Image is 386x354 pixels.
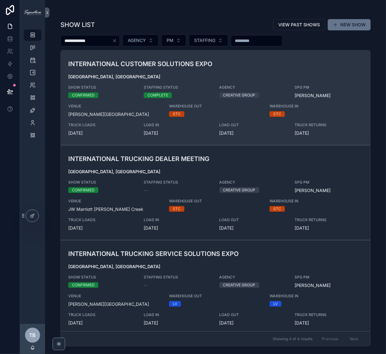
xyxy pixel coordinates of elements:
[273,336,312,341] span: Showing 4 of 4 results
[219,217,287,222] span: LOAD OUT
[223,187,255,193] div: CREATIVE GROUP
[219,275,287,280] span: AGENCY
[273,19,325,30] button: VIEW PAST SHOWS
[295,187,331,194] a: [PERSON_NAME]
[24,10,41,15] img: App logo
[219,85,287,90] span: AGENCY
[295,320,363,326] span: [DATE]
[144,187,147,194] span: --
[169,104,262,109] span: WAREHOUSE OUT
[68,249,262,258] h3: INTERNATIONAL TRUCKING SERVICE SOLUTIONS EXPO
[122,34,159,46] button: Select Button
[128,37,146,44] span: AGENCY
[295,282,331,289] a: [PERSON_NAME]
[72,92,95,98] div: CONFIRMED
[60,20,95,29] h1: SHOW LIST
[144,85,212,90] span: STAFFING STATUS
[273,206,281,212] div: STC
[68,74,160,79] strong: [GEOGRAPHIC_DATA], [GEOGRAPHIC_DATA]
[68,199,162,204] span: VENUE
[68,225,136,231] span: [DATE]
[169,199,262,204] span: WAREHOUSE OUT
[144,122,212,128] span: LOAD IN
[219,225,287,231] span: [DATE]
[270,199,337,204] span: WAREHOUSE IN
[219,320,287,326] span: [DATE]
[68,130,136,136] span: [DATE]
[219,180,287,185] span: AGENCY
[295,92,331,99] a: [PERSON_NAME]
[295,122,363,128] span: TRUCK RETURNS
[68,320,136,326] span: [DATE]
[223,282,255,288] div: CREATIVE GROUP
[278,22,320,28] span: VIEW PAST SHOWS
[20,25,45,149] div: scrollable content
[295,225,363,231] span: [DATE]
[295,130,363,136] span: [DATE]
[144,180,212,185] span: STAFFING STATUS
[173,206,181,212] div: STC
[328,19,371,30] button: NEW SHOW
[295,312,363,317] span: TRUCK RETURNS
[68,59,262,69] h3: INTERNATIONAL CUSTOMER SOLUTIONS EXPO
[270,104,337,109] span: WAREHOUSE IN
[144,217,212,222] span: LOAD IN
[295,180,363,185] span: SPG PM
[167,37,173,44] span: PM
[173,111,181,117] div: STC
[68,122,136,128] span: TRUCK LOADS
[68,180,136,185] span: SHOW STATUS
[144,320,212,326] span: [DATE]
[144,130,212,136] span: [DATE]
[147,92,168,98] div: COMPLETE
[270,294,337,299] span: WAREHOUSE IN
[295,217,363,222] span: TRUCK RETURNS
[112,38,120,43] button: Clear
[29,331,36,339] span: TB
[161,34,186,46] button: Select Button
[68,206,162,212] span: JW Marriott [PERSON_NAME] Creek
[189,34,228,46] button: Select Button
[72,282,95,288] div: CONFIRMED
[295,85,363,90] span: SPG PM
[61,50,370,145] a: INTERNATIONAL CUSTOMER SOLUTIONS EXPO[GEOGRAPHIC_DATA], [GEOGRAPHIC_DATA]SHOW STATUSCONFIRMEDSTAF...
[144,282,147,289] span: --
[273,301,278,307] div: LV
[144,275,212,280] span: STAFFING STATUS
[223,92,255,98] div: CREATIVE GROUP
[295,275,363,280] span: SPG PM
[68,85,136,90] span: SHOW STATUS
[173,301,177,307] div: LV
[68,217,136,222] span: TRUCK LOADS
[68,104,162,109] span: VENUE
[72,187,95,193] div: CONFIRMED
[68,275,136,280] span: SHOW STATUS
[219,122,287,128] span: LOAD OUT
[219,312,287,317] span: LOAD OUT
[68,169,160,174] strong: [GEOGRAPHIC_DATA], [GEOGRAPHIC_DATA]
[68,312,136,317] span: TRUCK LOADS
[169,294,262,299] span: WAREHOUSE OUT
[68,154,262,164] h3: INTERNATIONAL TRUCKING DEALER MEETING
[68,264,160,269] strong: [GEOGRAPHIC_DATA], [GEOGRAPHIC_DATA]
[219,130,287,136] span: [DATE]
[144,312,212,317] span: LOAD IN
[68,301,162,307] span: [PERSON_NAME][GEOGRAPHIC_DATA]
[144,225,212,231] span: [DATE]
[194,37,215,44] span: STAFFING
[68,111,162,117] span: [PERSON_NAME][GEOGRAPHIC_DATA]
[68,294,162,299] span: VENUE
[61,240,370,335] a: INTERNATIONAL TRUCKING SERVICE SOLUTIONS EXPO[GEOGRAPHIC_DATA], [GEOGRAPHIC_DATA]SHOW STATUSCONFI...
[273,111,281,117] div: STC
[61,145,370,240] a: INTERNATIONAL TRUCKING DEALER MEETING[GEOGRAPHIC_DATA], [GEOGRAPHIC_DATA]SHOW STATUSCONFIRMEDSTAF...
